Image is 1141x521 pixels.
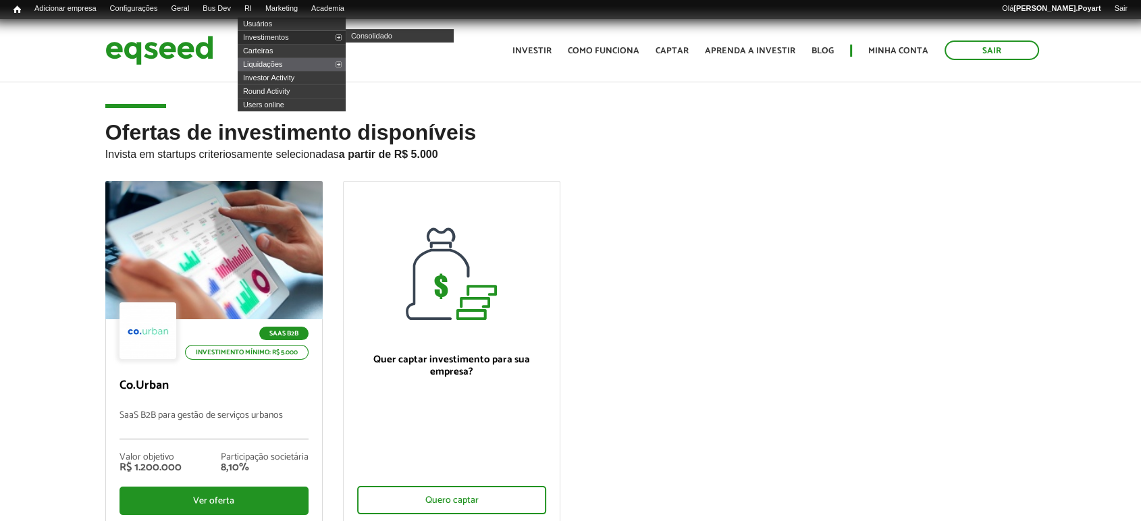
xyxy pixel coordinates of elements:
p: Invista em startups criteriosamente selecionadas [105,144,1036,161]
div: 8,10% [221,462,309,473]
img: EqSeed [105,32,213,68]
a: Como funciona [568,47,639,55]
a: Início [7,3,28,16]
a: Captar [656,47,689,55]
p: Co.Urban [120,379,309,393]
p: Quer captar investimento para sua empresa? [357,354,546,378]
div: Quero captar [357,486,546,514]
p: SaaS B2B [259,327,309,340]
a: Sair [1107,3,1134,14]
div: Participação societária [221,453,309,462]
div: Valor objetivo [120,453,182,462]
a: Academia [304,3,351,14]
a: Olá[PERSON_NAME].Poyart [995,3,1108,14]
a: Usuários [238,17,346,30]
a: Minha conta [868,47,928,55]
a: Sair [945,40,1039,60]
a: Blog [812,47,834,55]
a: Investir [512,47,552,55]
div: R$ 1.200.000 [120,462,182,473]
p: SaaS B2B para gestão de serviços urbanos [120,410,309,439]
strong: [PERSON_NAME].Poyart [1013,4,1100,12]
a: Geral [164,3,196,14]
a: Adicionar empresa [28,3,103,14]
span: Início [14,5,21,14]
a: Marketing [259,3,304,14]
div: Ver oferta [120,487,309,515]
h2: Ofertas de investimento disponíveis [105,121,1036,181]
p: Investimento mínimo: R$ 5.000 [185,345,309,360]
a: RI [238,3,259,14]
a: Configurações [103,3,165,14]
a: Aprenda a investir [705,47,795,55]
strong: a partir de R$ 5.000 [339,148,438,160]
a: Bus Dev [196,3,238,14]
